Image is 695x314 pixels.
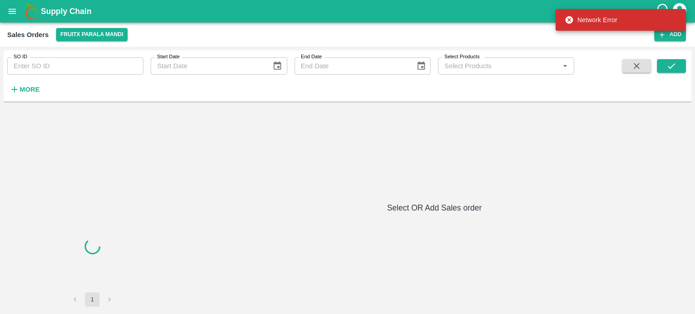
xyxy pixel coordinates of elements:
div: Sales Orders [7,29,49,41]
button: Select DC [56,28,128,41]
label: Start Date [157,53,180,61]
button: Choose date [269,57,286,75]
img: logo [23,2,41,20]
strong: More [19,86,40,93]
h6: Select OR Add Sales order [181,202,688,214]
input: Enter SO ID [7,57,143,75]
button: Choose date [413,57,430,75]
label: End Date [301,53,322,61]
button: open drawer [2,1,23,22]
b: Supply Chain [41,7,91,16]
label: SO ID [14,53,27,61]
div: account of current user [671,2,688,21]
div: Network Error [565,12,617,28]
a: Supply Chain [41,5,656,18]
label: Select Products [444,53,480,61]
input: Select Products [441,60,557,72]
input: End Date [295,57,409,75]
button: Open [559,60,571,72]
button: Add [654,28,686,41]
button: More [7,82,42,97]
div: customer-support [656,3,671,19]
input: Start Date [151,57,265,75]
button: page 1 [85,292,100,307]
nav: pagination navigation [67,292,118,307]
